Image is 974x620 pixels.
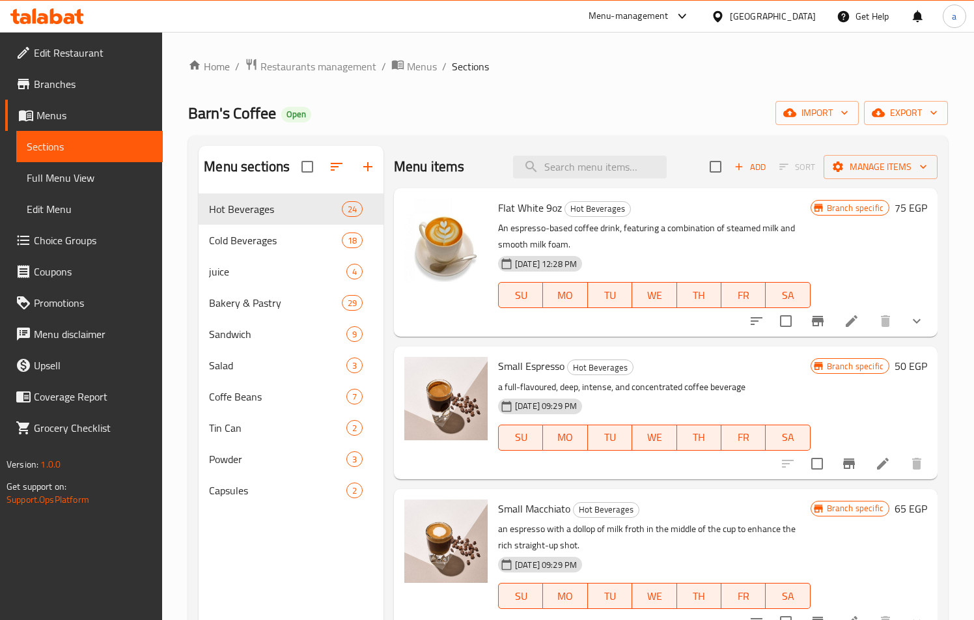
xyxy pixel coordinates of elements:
span: Menus [36,107,152,123]
span: Cold Beverages [209,232,341,248]
span: Hot Beverages [568,360,633,375]
button: show more [901,305,932,337]
span: Small Macchiato [498,499,570,518]
span: Bakery & Pastry [209,295,341,311]
div: Open [281,107,311,122]
button: Branch-specific-item [833,448,865,479]
p: a full-flavoured, deep, intense, and concentrated coffee beverage [498,379,811,395]
span: [DATE] 12:28 PM [510,258,582,270]
li: / [382,59,386,74]
h6: 75 EGP [895,199,927,217]
button: delete [870,305,901,337]
span: Sandwich [209,326,346,342]
button: SU [498,425,543,451]
span: Hot Beverages [574,502,639,517]
span: Hot Beverages [209,201,341,217]
span: FR [727,286,760,305]
span: MO [548,587,582,606]
span: Upsell [34,358,152,373]
span: Grocery Checklist [34,420,152,436]
div: Salad3 [199,350,383,381]
a: Menus [391,58,437,75]
button: SA [766,425,810,451]
span: WE [637,428,671,447]
span: SU [504,286,538,305]
a: Edit Restaurant [5,37,163,68]
span: Get support on: [7,478,66,495]
div: items [342,201,363,217]
span: Add [732,160,768,175]
span: Menus [407,59,437,74]
button: TU [588,425,632,451]
span: Sort sections [321,151,352,182]
span: Select section first [771,157,824,177]
div: juice [209,264,346,279]
span: 9 [347,328,362,341]
div: items [346,420,363,436]
span: Branches [34,76,152,92]
span: Select to update [803,450,831,477]
a: Branches [5,68,163,100]
button: TH [677,425,721,451]
a: Promotions [5,287,163,318]
span: Version: [7,456,38,473]
button: delete [901,448,932,479]
button: TU [588,282,632,308]
button: WE [632,282,676,308]
span: a [952,9,956,23]
div: items [342,232,363,248]
span: Choice Groups [34,232,152,248]
a: Edit Menu [16,193,163,225]
button: MO [543,583,587,609]
button: Add [729,157,771,177]
div: Hot Beverages24 [199,193,383,225]
span: WE [637,587,671,606]
span: Sections [452,59,489,74]
span: SU [504,428,538,447]
button: TH [677,583,721,609]
div: Menu-management [589,8,669,24]
button: FR [721,583,766,609]
span: TH [682,286,716,305]
span: Tin Can [209,420,346,436]
p: An espresso-based coffee drink, featuring a combination of steamed milk and smooth milk foam. [498,220,811,253]
button: WE [632,583,676,609]
span: Coupons [34,264,152,279]
a: Edit menu item [875,456,891,472]
div: Powder3 [199,444,383,475]
span: TH [682,428,716,447]
span: 2 [347,422,362,434]
span: import [786,105,848,121]
span: Open [281,109,311,120]
div: Tin Can2 [199,412,383,444]
a: Upsell [5,350,163,381]
span: Select to update [772,307,800,335]
img: Small Macchiato [404,500,488,583]
div: Capsules2 [199,475,383,506]
span: Powder [209,451,346,467]
span: Flat White 9oz [498,198,562,218]
span: TU [593,428,627,447]
button: SA [766,583,810,609]
span: Coverage Report [34,389,152,404]
div: Hot Beverages [567,359,633,375]
button: TU [588,583,632,609]
button: MO [543,282,587,308]
span: [DATE] 09:29 PM [510,400,582,412]
span: Menu disclaimer [34,326,152,342]
button: import [775,101,859,125]
img: Small Espresso [404,357,488,440]
span: Full Menu View [27,170,152,186]
input: search [513,156,667,178]
span: Salad [209,358,346,373]
p: an espresso with a dollop of milk froth in the middle of the cup to enhance the rich straight-up ... [498,521,811,554]
button: SA [766,282,810,308]
div: items [342,295,363,311]
span: 29 [342,297,362,309]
